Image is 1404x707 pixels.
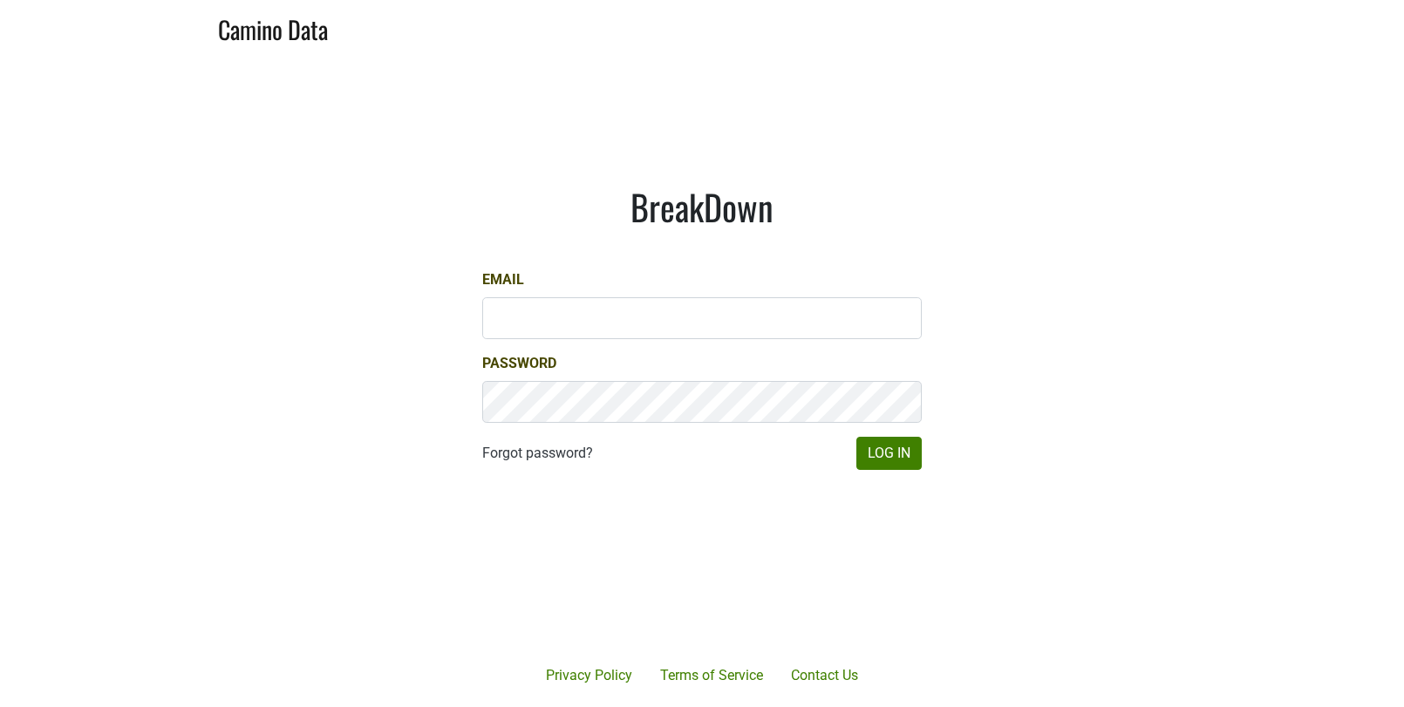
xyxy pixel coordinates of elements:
[646,658,777,693] a: Terms of Service
[777,658,872,693] a: Contact Us
[482,353,556,374] label: Password
[482,269,524,290] label: Email
[482,186,922,228] h1: BreakDown
[856,437,922,470] button: Log In
[532,658,646,693] a: Privacy Policy
[482,443,593,464] a: Forgot password?
[218,7,328,48] a: Camino Data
